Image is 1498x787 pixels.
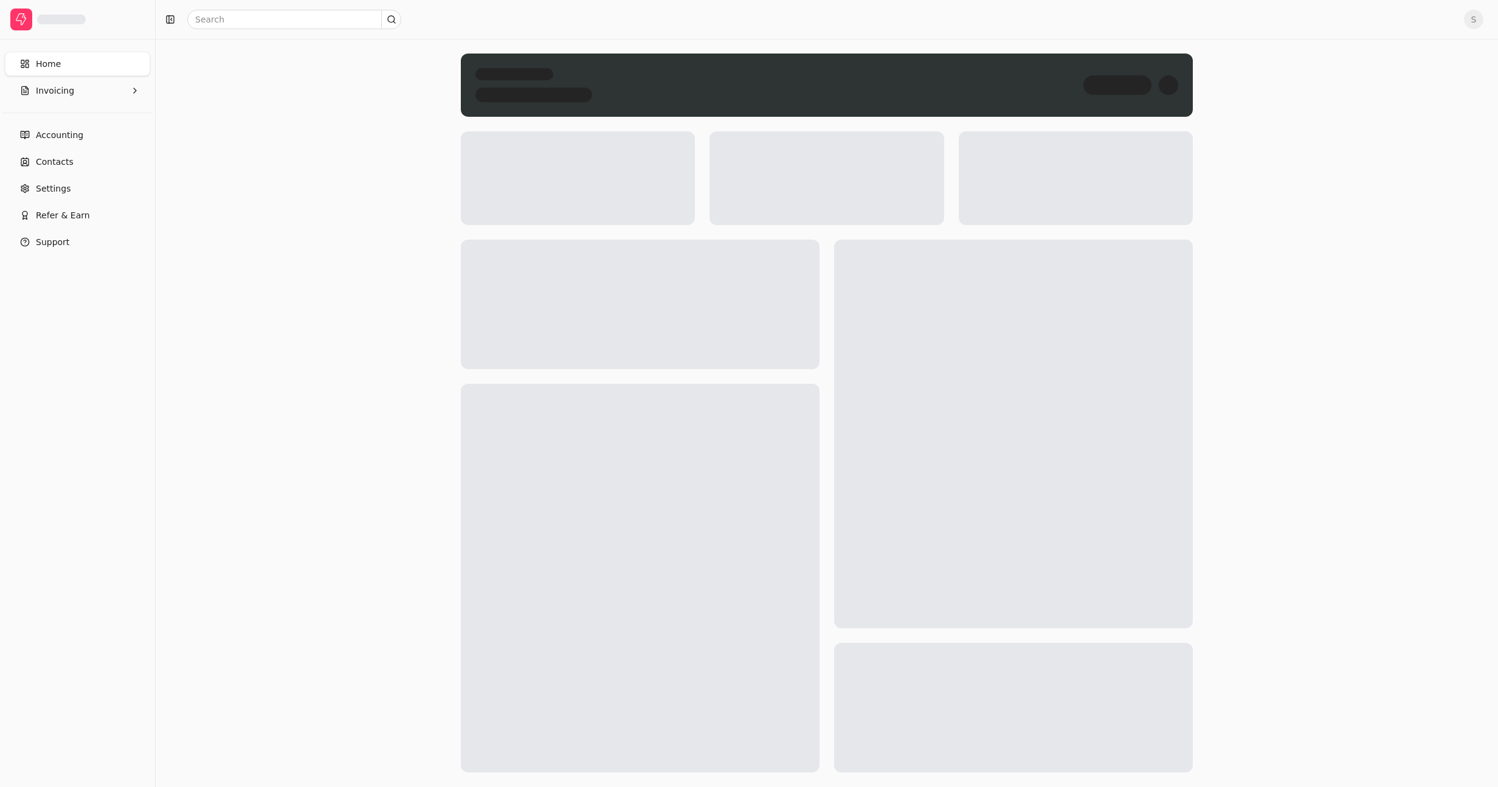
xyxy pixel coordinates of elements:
span: Accounting [36,129,83,142]
a: Accounting [5,123,150,147]
span: Invoicing [36,85,74,97]
span: Settings [36,182,71,195]
span: Contacts [36,156,74,168]
input: Search [187,10,401,29]
span: Home [36,58,61,71]
span: Refer & Earn [36,209,90,222]
button: Support [5,230,150,254]
button: Invoicing [5,78,150,103]
a: Settings [5,176,150,201]
button: Refer & Earn [5,203,150,227]
a: Contacts [5,150,150,174]
a: Home [5,52,150,76]
span: Support [36,236,69,249]
button: S [1464,10,1483,29]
